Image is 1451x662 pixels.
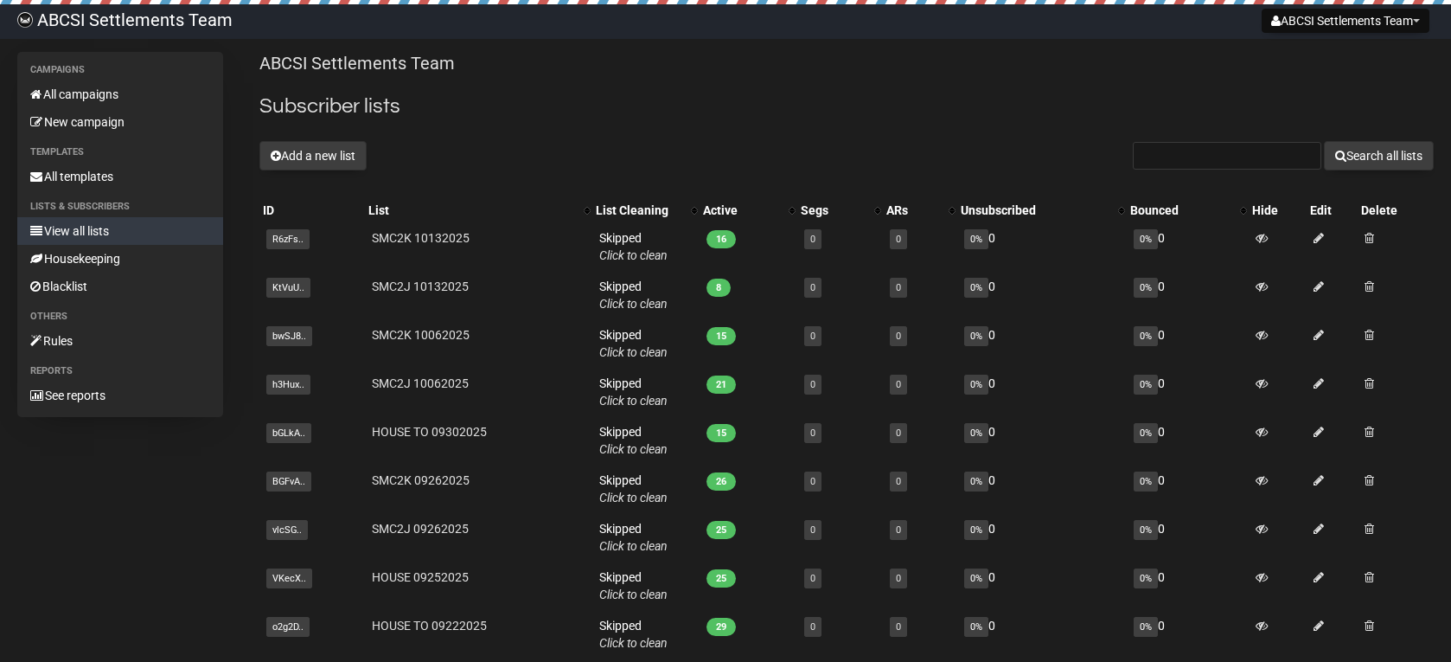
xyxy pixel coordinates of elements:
[957,319,1127,368] td: 0
[372,570,469,584] a: HOUSE 09252025
[1127,513,1249,562] td: 0
[1134,229,1158,249] span: 0%
[1134,520,1158,540] span: 0%
[896,524,901,536] a: 0
[706,472,736,491] span: 26
[706,279,731,297] span: 8
[372,473,470,487] a: SMC2K 09262025
[1127,610,1249,659] td: 0
[964,423,988,443] span: 0%
[17,327,223,355] a: Rules
[599,280,668,311] span: Skipped
[810,427,815,439] a: 0
[810,621,815,633] a: 0
[266,278,310,298] span: KtVuU..
[17,163,223,190] a: All templates
[1134,617,1158,637] span: 0%
[368,202,575,219] div: List
[599,491,668,505] a: Click to clean
[599,522,668,553] span: Skipped
[263,202,361,219] div: ID
[957,610,1127,659] td: 0
[706,376,736,394] span: 21
[797,198,883,222] th: Segs: No sort applied, activate to apply an ascending sort
[372,231,470,245] a: SMC2K 10132025
[810,524,815,536] a: 0
[964,375,988,395] span: 0%
[896,476,901,487] a: 0
[17,108,223,136] a: New campaign
[1127,416,1249,465] td: 0
[1134,569,1158,588] span: 0%
[896,573,901,584] a: 0
[706,424,736,442] span: 15
[266,423,311,443] span: bGLkA..
[372,522,469,536] a: SMC2J 09262025
[17,217,223,245] a: View all lists
[896,379,901,390] a: 0
[259,141,367,170] button: Add a new list
[17,361,223,382] li: Reports
[599,248,668,262] a: Click to clean
[810,234,815,245] a: 0
[1252,202,1303,219] div: Hide
[1262,9,1429,33] button: ABCSI Settlements Team
[599,442,668,456] a: Click to clean
[957,271,1127,319] td: 0
[706,327,736,345] span: 15
[599,328,668,359] span: Skipped
[810,379,815,390] a: 0
[1127,271,1249,319] td: 0
[1130,202,1231,219] div: Bounced
[17,142,223,163] li: Templates
[599,588,668,601] a: Click to clean
[266,617,310,637] span: o2g2D..
[886,202,941,219] div: ARs
[706,230,736,248] span: 16
[896,331,901,342] a: 0
[706,569,736,588] span: 25
[599,345,668,359] a: Click to clean
[1134,326,1158,346] span: 0%
[599,570,668,601] span: Skipped
[703,202,780,219] div: Active
[1127,562,1249,610] td: 0
[17,60,223,80] li: Campaigns
[17,80,223,108] a: All campaigns
[896,282,901,293] a: 0
[596,202,682,219] div: List Cleaning
[896,234,901,245] a: 0
[599,636,668,650] a: Click to clean
[964,229,988,249] span: 0%
[599,539,668,553] a: Click to clean
[957,198,1127,222] th: Unsubscribed: No sort applied, activate to apply an ascending sort
[599,231,668,262] span: Skipped
[17,306,223,327] li: Others
[266,472,311,492] span: BGFvA..
[1127,465,1249,513] td: 0
[372,425,487,439] a: HOUSE TO 09302025
[372,328,470,342] a: SMC2K 10062025
[964,617,988,637] span: 0%
[17,245,223,273] a: Housekeeping
[957,513,1127,562] td: 0
[599,619,668,650] span: Skipped
[17,382,223,409] a: See reports
[706,521,736,539] span: 25
[599,394,668,408] a: Click to clean
[957,368,1127,416] td: 0
[266,520,308,540] span: vlcSG..
[365,198,592,222] th: List: No sort applied, activate to apply an ascending sort
[1134,423,1158,443] span: 0%
[592,198,700,222] th: List Cleaning: No sort applied, activate to apply an ascending sort
[957,222,1127,271] td: 0
[957,562,1127,610] td: 0
[1127,319,1249,368] td: 0
[964,569,988,588] span: 0%
[372,619,487,633] a: HOUSE TO 09222025
[964,472,988,492] span: 0%
[599,376,668,408] span: Skipped
[17,12,33,28] img: 818717fe0d1a93967a8360cf1c6c54c8
[1307,198,1357,222] th: Edit: No sort applied, sorting is disabled
[1134,375,1158,395] span: 0%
